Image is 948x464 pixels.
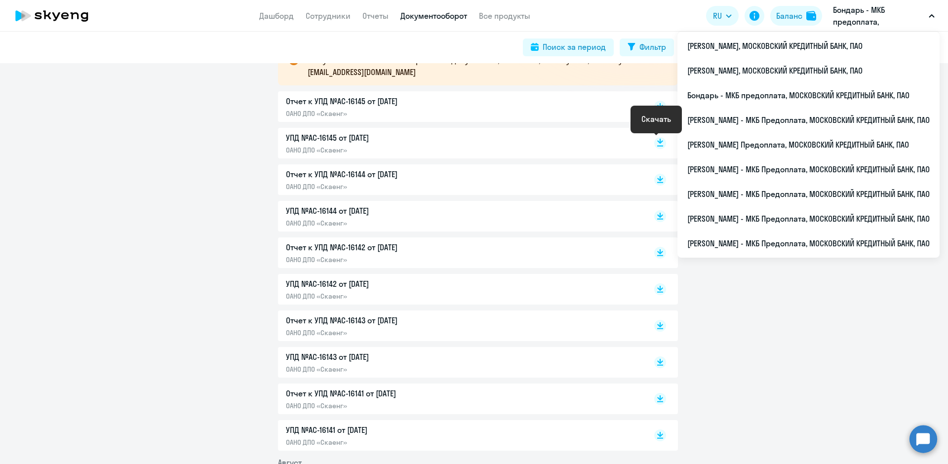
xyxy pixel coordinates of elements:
[286,278,633,301] a: УПД №AC-16142 от [DATE]ОАНО ДПО «Скаенг»
[286,387,633,410] a: Отчет к УПД №AC-16141 от [DATE]ОАНО ДПО «Скаенг»
[770,6,822,26] button: Балансbalance
[286,95,493,107] p: Отчет к УПД №AC-16145 от [DATE]
[286,278,493,290] p: УПД №AC-16142 от [DATE]
[286,205,633,228] a: УПД №AC-16144 от [DATE]ОАНО ДПО «Скаенг»
[286,95,633,118] a: Отчет к УПД №AC-16145 от [DATE]ОАНО ДПО «Скаенг»
[713,10,722,22] span: RU
[286,314,493,326] p: Отчет к УПД №AC-16143 от [DATE]
[286,146,493,155] p: ОАНО ДПО «Скаенг»
[286,255,493,264] p: ОАНО ДПО «Скаенг»
[286,182,493,191] p: ОАНО ДПО «Скаенг»
[286,438,493,447] p: ОАНО ДПО «Скаенг»
[828,4,940,28] button: Бондарь - МКБ предоплата, МОСКОВСКИЙ КРЕДИТНЫЙ БАНК, ПАО
[479,11,530,21] a: Все продукты
[286,241,633,264] a: Отчет к УПД №AC-16142 от [DATE]ОАНО ДПО «Скаенг»
[286,314,633,337] a: Отчет к УПД №AC-16143 от [DATE]ОАНО ДПО «Скаенг»
[620,39,674,56] button: Фильтр
[286,132,633,155] a: УПД №AC-16145 от [DATE]ОАНО ДПО «Скаенг»
[677,32,940,258] ul: RU
[286,132,493,144] p: УПД №AC-16145 от [DATE]
[706,6,739,26] button: RU
[286,351,633,374] a: УПД №AC-16143 от [DATE]ОАНО ДПО «Скаенг»
[806,11,816,21] img: balance
[523,39,614,56] button: Поиск за период
[776,10,802,22] div: Баланс
[400,11,467,21] a: Документооборот
[833,4,925,28] p: Бондарь - МКБ предоплата, МОСКОВСКИЙ КРЕДИТНЫЙ БАНК, ПАО
[286,328,493,337] p: ОАНО ДПО «Скаенг»
[639,41,666,53] div: Фильтр
[286,292,493,301] p: ОАНО ДПО «Скаенг»
[286,351,493,363] p: УПД №AC-16143 от [DATE]
[286,424,493,436] p: УПД №AC-16141 от [DATE]
[308,54,660,78] p: В случае возникновения вопросов по документам, напишите, пожалуйста, на почту [EMAIL_ADDRESS][DOM...
[286,205,493,217] p: УПД №AC-16144 от [DATE]
[641,113,671,125] div: Скачать
[286,424,633,447] a: УПД №AC-16141 от [DATE]ОАНО ДПО «Скаенг»
[259,11,294,21] a: Дашборд
[286,109,493,118] p: ОАНО ДПО «Скаенг»
[286,219,493,228] p: ОАНО ДПО «Скаенг»
[286,168,493,180] p: Отчет к УПД №AC-16144 от [DATE]
[362,11,389,21] a: Отчеты
[543,41,606,53] div: Поиск за период
[286,241,493,253] p: Отчет к УПД №AC-16142 от [DATE]
[306,11,351,21] a: Сотрудники
[286,168,633,191] a: Отчет к УПД №AC-16144 от [DATE]ОАНО ДПО «Скаенг»
[286,365,493,374] p: ОАНО ДПО «Скаенг»
[286,387,493,399] p: Отчет к УПД №AC-16141 от [DATE]
[286,401,493,410] p: ОАНО ДПО «Скаенг»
